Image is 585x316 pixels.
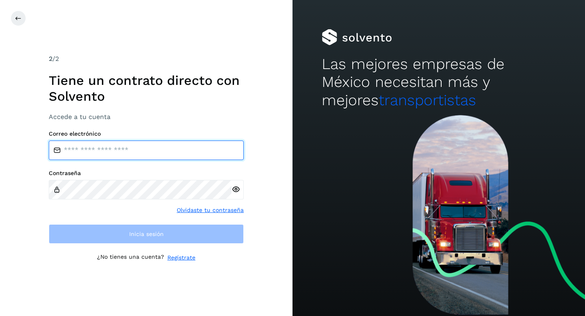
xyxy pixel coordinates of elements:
h1: Tiene un contrato directo con Solvento [49,73,244,104]
button: Inicia sesión [49,224,244,244]
a: Regístrate [167,253,195,262]
span: Inicia sesión [129,231,164,237]
a: Olvidaste tu contraseña [177,206,244,214]
label: Contraseña [49,170,244,177]
p: ¿No tienes una cuenta? [97,253,164,262]
h2: Las mejores empresas de México necesitan más y mejores [322,55,556,109]
div: /2 [49,54,244,64]
span: transportistas [379,91,476,109]
label: Correo electrónico [49,130,244,137]
span: 2 [49,55,52,63]
h3: Accede a tu cuenta [49,113,244,121]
